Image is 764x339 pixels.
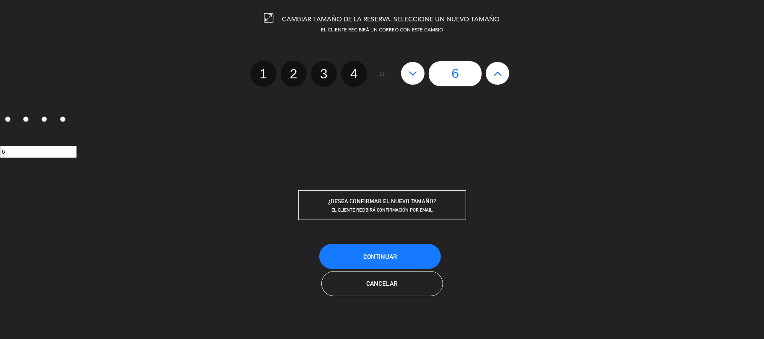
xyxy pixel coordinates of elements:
label: 2 [18,113,37,127]
input: 3 [42,116,47,122]
span: CAMBIAR TAMAÑO DE LA RESERVA. SELECCIONE UN NUEVO TAMAÑO [282,16,500,23]
span: Cancelar [367,280,398,287]
label: 4 [55,113,73,127]
label: 1 [250,61,276,87]
span: - or - [376,69,389,79]
input: 2 [23,116,29,122]
span: EL CLIENTE RECIBIRÁ UN CORREO CON ESTE CAMBIO [321,28,443,33]
span: ¿DESEA CONFIRMAR EL NUEVO TAMAÑO? [328,198,436,204]
label: 3 [37,113,55,127]
label: 4 [341,61,367,87]
input: 1 [5,116,10,122]
label: 2 [281,61,307,87]
span: EL CLIENTE RECIBIRÁ CONFIRMACIÓN POR EMAIL [331,207,433,213]
button: Continuar [319,244,441,269]
span: Continuar [363,253,397,260]
label: 3 [311,61,337,87]
input: 4 [60,116,65,122]
button: Cancelar [321,271,443,296]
